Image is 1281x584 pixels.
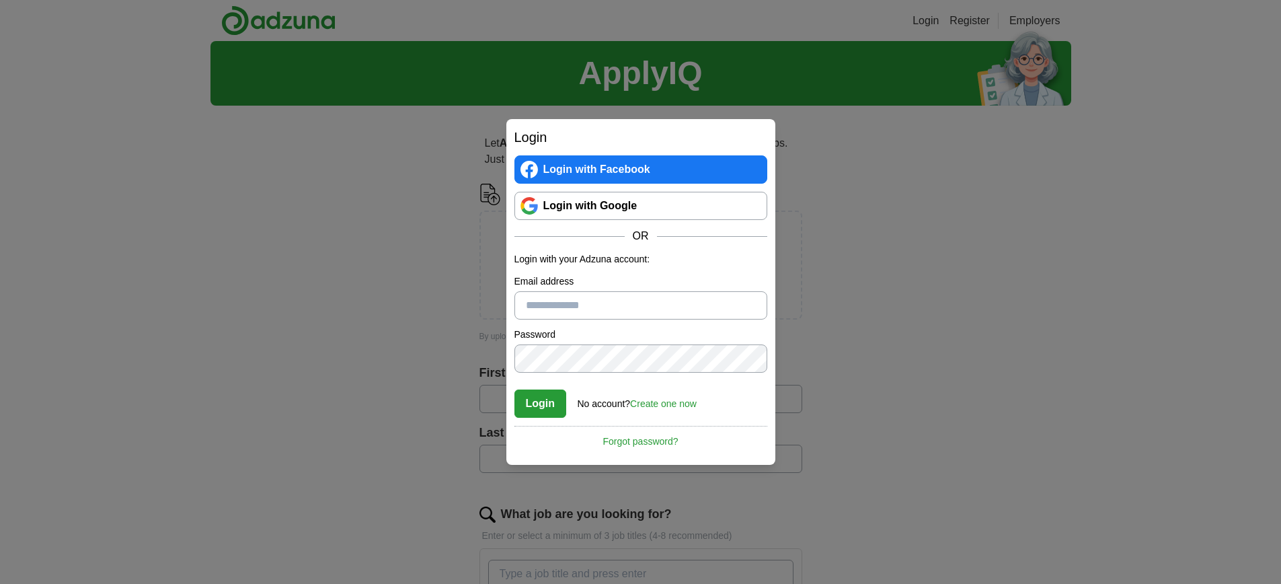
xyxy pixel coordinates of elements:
span: OR [625,228,657,244]
a: Login with Google [514,192,767,220]
a: Forgot password? [514,426,767,449]
label: Email address [514,275,767,289]
a: Create one now [630,398,697,409]
h2: Login [514,127,767,147]
div: No account? [578,389,697,411]
p: Login with your Adzuna account: [514,252,767,266]
a: Login with Facebook [514,155,767,184]
button: Login [514,390,567,418]
label: Password [514,328,767,342]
